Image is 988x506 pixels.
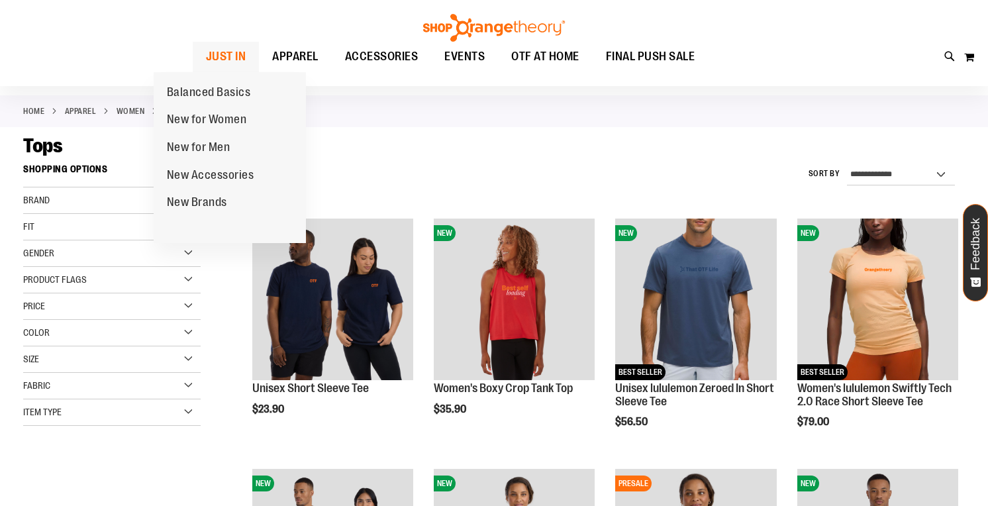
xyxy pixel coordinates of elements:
[206,42,246,72] span: JUST IN
[345,42,419,72] span: ACCESSORIES
[193,42,260,72] a: JUST IN
[797,364,848,380] span: BEST SELLER
[609,212,783,462] div: product
[791,212,965,462] div: product
[434,476,456,491] span: NEW
[23,158,201,187] strong: Shopping Options
[444,42,485,72] span: EVENTS
[252,476,274,491] span: NEW
[23,354,39,364] span: Size
[332,42,432,72] a: ACCESSORIES
[65,105,97,117] a: APPAREL
[154,162,268,189] a: New Accessories
[797,225,819,241] span: NEW
[431,42,498,72] a: EVENTS
[963,204,988,301] button: Feedback - Show survey
[154,72,306,244] ul: JUST IN
[434,403,468,415] span: $35.90
[434,225,456,241] span: NEW
[252,403,286,415] span: $23.90
[615,364,666,380] span: BEST SELLER
[23,221,34,232] span: Fit
[797,219,958,379] img: Women's lululemon Swiftly Tech 2.0 Race Short Sleeve Tee
[434,219,595,381] a: Image of Womens Boxy Crop TankNEW
[797,476,819,491] span: NEW
[511,42,579,72] span: OTF AT HOME
[797,416,831,428] span: $79.00
[167,85,251,102] span: Balanced Basics
[154,106,260,134] a: New for Women
[434,381,573,395] a: Women's Boxy Crop Tank Top
[615,219,776,379] img: Unisex lululemon Zeroed In Short Sleeve Tee
[23,301,45,311] span: Price
[615,416,650,428] span: $56.50
[23,195,50,205] span: Brand
[615,476,652,491] span: PRESALE
[498,42,593,72] a: OTF AT HOME
[23,327,50,338] span: Color
[167,140,230,157] span: New for Men
[23,407,62,417] span: Item Type
[606,42,695,72] span: FINAL PUSH SALE
[23,105,44,117] a: Home
[252,381,369,395] a: Unisex Short Sleeve Tee
[259,42,332,72] a: APPAREL
[252,219,413,381] a: Image of Unisex Short Sleeve TeePRESALE
[615,219,776,381] a: Unisex lululemon Zeroed In Short Sleeve TeeNEWBEST SELLER
[809,168,840,179] label: Sort By
[167,195,227,212] span: New Brands
[154,189,240,217] a: New Brands
[434,219,595,379] img: Image of Womens Boxy Crop Tank
[615,381,774,408] a: Unisex lululemon Zeroed In Short Sleeve Tee
[797,219,958,381] a: Women's lululemon Swiftly Tech 2.0 Race Short Sleeve TeeNEWBEST SELLER
[117,105,145,117] a: WOMEN
[167,113,247,129] span: New for Women
[252,219,413,379] img: Image of Unisex Short Sleeve Tee
[23,274,87,285] span: Product Flags
[427,212,601,448] div: product
[797,381,952,408] a: Women's lululemon Swiftly Tech 2.0 Race Short Sleeve Tee
[969,218,982,270] span: Feedback
[23,134,62,157] span: Tops
[246,212,420,448] div: product
[154,79,264,107] a: Balanced Basics
[272,42,319,72] span: APPAREL
[593,42,709,72] a: FINAL PUSH SALE
[167,168,254,185] span: New Accessories
[23,248,54,258] span: Gender
[615,225,637,241] span: NEW
[23,380,50,391] span: Fabric
[154,134,244,162] a: New for Men
[421,14,567,42] img: Shop Orangetheory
